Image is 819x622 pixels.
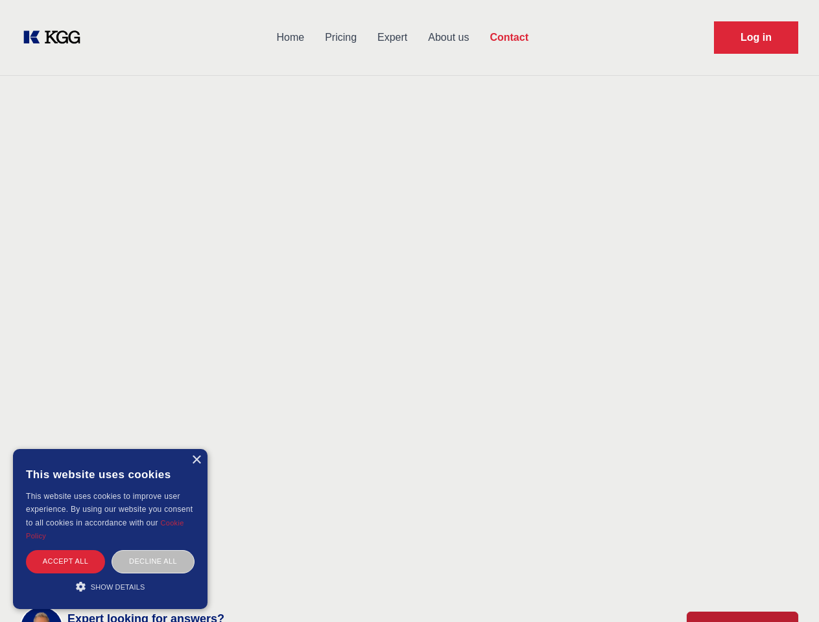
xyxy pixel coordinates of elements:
[26,580,195,593] div: Show details
[418,21,479,54] a: About us
[191,455,201,465] div: Close
[479,21,539,54] a: Contact
[26,519,184,540] a: Cookie Policy
[367,21,418,54] a: Expert
[91,583,145,591] span: Show details
[26,550,105,573] div: Accept all
[754,560,819,622] iframe: Chat Widget
[21,27,91,48] a: KOL Knowledge Platform: Talk to Key External Experts (KEE)
[714,21,798,54] a: Request Demo
[26,492,193,527] span: This website uses cookies to improve user experience. By using our website you consent to all coo...
[266,21,315,54] a: Home
[112,550,195,573] div: Decline all
[315,21,367,54] a: Pricing
[26,459,195,490] div: This website uses cookies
